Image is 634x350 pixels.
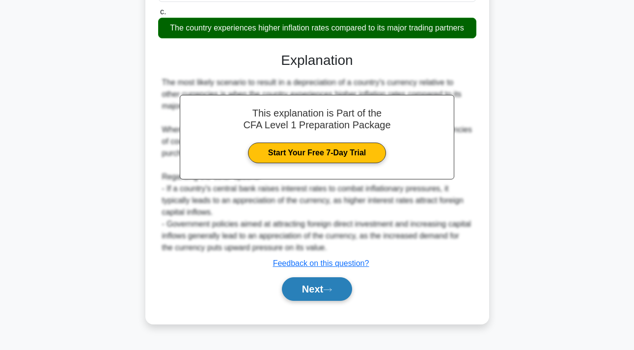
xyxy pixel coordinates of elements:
[164,52,470,69] h3: Explanation
[160,7,166,16] span: c.
[158,18,476,38] div: The country experiences higher inflation rates compared to its major trading partners
[273,259,369,267] a: Feedback on this question?
[248,143,386,163] a: Start Your Free 7-Day Trial
[282,277,352,301] button: Next
[162,77,472,254] div: The most likely scenario to result in a depreciation of a country's currency relative to other cu...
